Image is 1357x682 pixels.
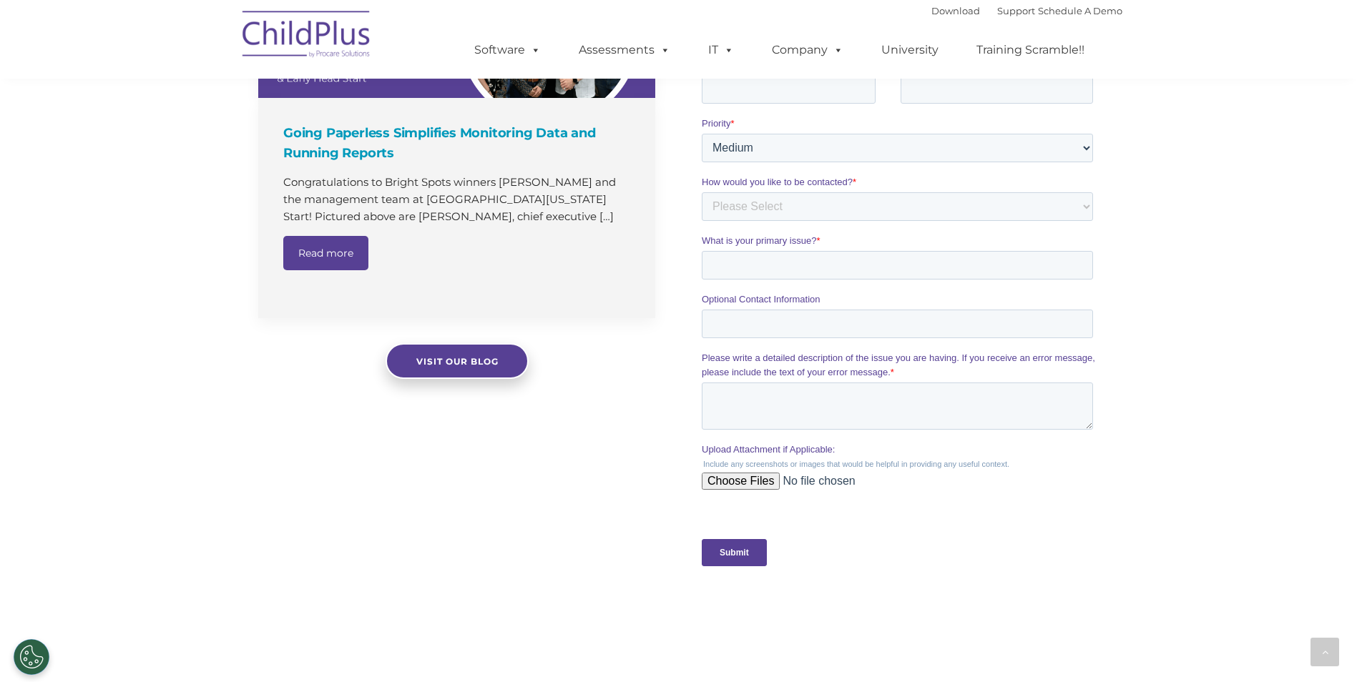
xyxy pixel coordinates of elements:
span: Visit our blog [416,356,498,367]
a: Assessments [564,36,685,64]
a: Read more [283,236,368,270]
a: Visit our blog [386,343,529,379]
a: University [867,36,953,64]
a: IT [694,36,748,64]
a: Download [931,5,980,16]
a: Company [758,36,858,64]
h4: Going Paperless Simplifies Monitoring Data and Running Reports [283,123,634,163]
a: Software [460,36,555,64]
p: Congratulations to Bright Spots winners [PERSON_NAME] and the management team at [GEOGRAPHIC_DATA... [283,174,634,225]
a: Schedule A Demo [1038,5,1122,16]
img: ChildPlus by Procare Solutions [235,1,378,72]
a: Support [997,5,1035,16]
a: Training Scramble!! [962,36,1099,64]
font: | [931,5,1122,16]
